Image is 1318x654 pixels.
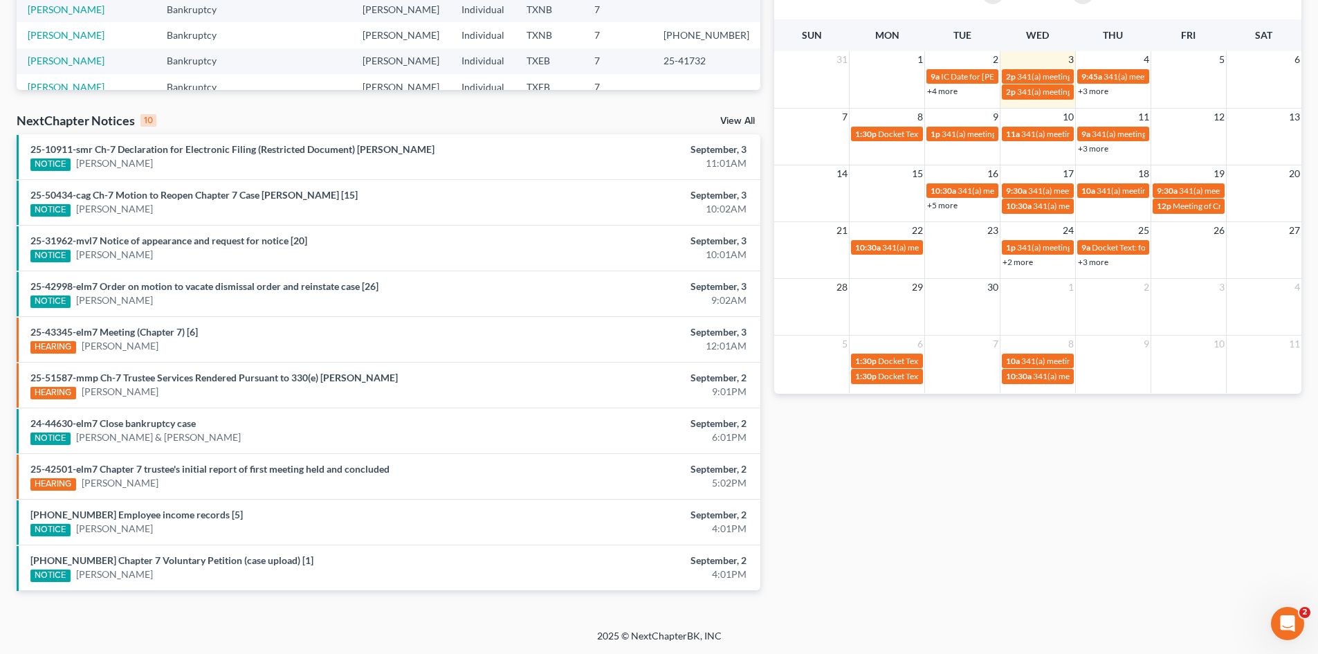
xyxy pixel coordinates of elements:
[991,109,1000,125] span: 9
[986,165,1000,182] span: 16
[1006,242,1016,253] span: 1p
[30,189,358,201] a: 25-50434-cag Ch-7 Motion to Reopen Chapter 7 Case [PERSON_NAME] [15]
[517,567,747,581] div: 4:01PM
[28,81,104,93] a: [PERSON_NAME]
[28,55,104,66] a: [PERSON_NAME]
[517,188,747,202] div: September, 3
[652,48,760,74] td: 25-41732
[1033,371,1166,381] span: 341(a) meeting for [PERSON_NAME]
[835,279,849,296] span: 28
[30,570,71,582] div: NOTICE
[1288,222,1301,239] span: 27
[855,356,877,366] span: 1:30p
[30,250,71,262] div: NOTICE
[1142,336,1151,352] span: 9
[958,185,1091,196] span: 341(a) meeting for [PERSON_NAME]
[1293,51,1301,68] span: 6
[1067,51,1075,68] span: 3
[841,336,849,352] span: 5
[517,248,747,262] div: 10:01AM
[583,48,652,74] td: 7
[916,109,924,125] span: 8
[835,51,849,68] span: 31
[1137,222,1151,239] span: 25
[1006,71,1016,82] span: 2p
[583,74,652,100] td: 7
[156,22,250,48] td: Bankruptcy
[517,143,747,156] div: September, 3
[515,48,583,74] td: TXEB
[1061,165,1075,182] span: 17
[30,478,76,491] div: HEARING
[1142,51,1151,68] span: 4
[1026,29,1049,41] span: Wed
[1067,279,1075,296] span: 1
[1061,222,1075,239] span: 24
[583,22,652,48] td: 7
[30,433,71,445] div: NOTICE
[30,296,71,308] div: NOTICE
[76,293,153,307] a: [PERSON_NAME]
[1021,129,1155,139] span: 341(a) meeting for [PERSON_NAME]
[30,372,398,383] a: 25-51587-mmp Ch-7 Trustee Services Rendered Pursuant to 330(e) [PERSON_NAME]
[1081,129,1090,139] span: 9a
[1006,356,1020,366] span: 10a
[1017,87,1151,97] span: 341(a) meeting for [PERSON_NAME]
[1006,87,1016,97] span: 2p
[450,48,515,74] td: Individual
[450,74,515,100] td: Individual
[76,248,153,262] a: [PERSON_NAME]
[991,51,1000,68] span: 2
[1137,165,1151,182] span: 18
[1212,336,1226,352] span: 10
[517,234,747,248] div: September, 3
[835,222,849,239] span: 21
[30,417,196,429] a: 24-44630-elm7 Close bankruptcy case
[991,336,1000,352] span: 7
[28,3,104,15] a: [PERSON_NAME]
[351,74,450,100] td: [PERSON_NAME]
[515,22,583,48] td: TXNB
[802,29,822,41] span: Sun
[1288,165,1301,182] span: 20
[1288,336,1301,352] span: 11
[1157,185,1178,196] span: 9:30a
[82,385,158,399] a: [PERSON_NAME]
[652,22,760,48] td: [PHONE_NUMBER]
[30,524,71,536] div: NOTICE
[76,202,153,216] a: [PERSON_NAME]
[927,86,958,96] a: +4 more
[916,336,924,352] span: 6
[1255,29,1272,41] span: Sat
[1212,165,1226,182] span: 19
[82,476,158,490] a: [PERSON_NAME]
[1157,201,1171,211] span: 12p
[1006,129,1020,139] span: 11a
[720,116,755,126] a: View All
[30,341,76,354] div: HEARING
[30,387,76,399] div: HEARING
[1212,222,1226,239] span: 26
[1103,29,1123,41] span: Thu
[517,280,747,293] div: September, 3
[1218,279,1226,296] span: 3
[1081,71,1102,82] span: 9:45a
[140,114,156,127] div: 10
[931,71,940,82] span: 9a
[1017,242,1084,253] span: 341(a) meeting for
[875,29,899,41] span: Mon
[1006,371,1032,381] span: 10:30a
[878,356,1046,366] span: Docket Text: for BioTAB LLC [PERSON_NAME]
[835,165,849,182] span: 14
[517,325,747,339] div: September, 3
[517,476,747,490] div: 5:02PM
[878,371,1048,381] span: Docket Text: for BioTAB, LLC [PERSON_NAME]
[1006,201,1032,211] span: 10:30a
[517,430,747,444] div: 6:01PM
[1067,336,1075,352] span: 8
[910,165,924,182] span: 15
[517,385,747,399] div: 9:01PM
[517,522,747,536] div: 4:01PM
[76,567,153,581] a: [PERSON_NAME]
[986,279,1000,296] span: 30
